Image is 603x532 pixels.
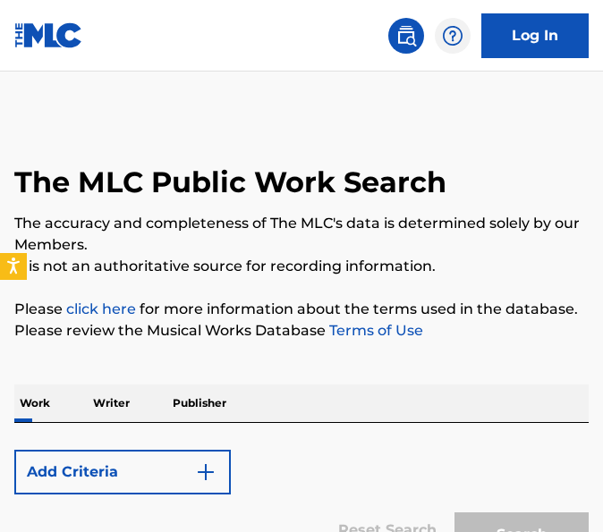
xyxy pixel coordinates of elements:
[14,299,589,320] p: Please for more information about the terms used in the database.
[14,450,231,494] button: Add Criteria
[167,384,232,422] p: Publisher
[514,446,603,532] iframe: Chat Widget
[66,300,136,317] a: click here
[14,213,589,256] p: The accuracy and completeness of The MLC's data is determined solely by our Members.
[435,18,471,54] div: Help
[481,13,589,58] a: Log In
[388,18,424,54] a: Public Search
[14,384,55,422] p: Work
[14,22,83,48] img: MLC Logo
[442,25,463,46] img: help
[88,384,135,422] p: Writer
[395,25,417,46] img: search
[14,256,589,277] p: It is not an authoritative source for recording information.
[195,461,217,483] img: 9d2ae6d4665cec9f34b9.svg
[14,165,446,200] h1: The MLC Public Work Search
[326,322,423,339] a: Terms of Use
[14,320,589,342] p: Please review the Musical Works Database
